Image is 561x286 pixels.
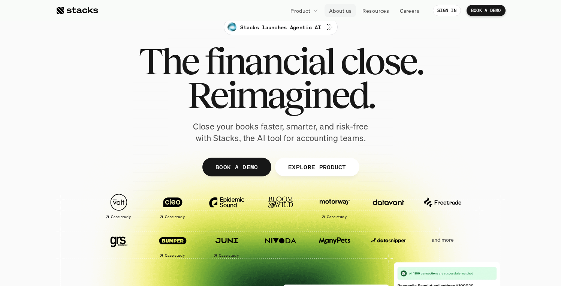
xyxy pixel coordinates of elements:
a: Case study [203,228,250,261]
span: The [139,44,198,78]
a: Resources [358,4,393,17]
a: Case study [311,190,358,223]
h2: Case study [219,253,239,258]
h2: Case study [165,215,185,219]
a: SIGN IN [433,5,461,16]
a: BOOK A DEMO [202,158,271,176]
a: Case study [150,190,196,223]
a: Stacks launches Agentic AI [224,19,337,35]
p: SIGN IN [437,8,456,13]
span: financial [205,44,334,78]
h2: Case study [165,253,185,258]
a: BOOK A DEMO [467,5,506,16]
p: BOOK A DEMO [215,161,258,172]
a: Case study [150,228,196,261]
a: Case study [96,190,142,223]
a: Privacy Policy [88,174,121,179]
a: Careers [395,4,424,17]
p: Stacks launches Agentic AI [240,23,321,31]
p: Product [290,7,310,15]
p: About us [329,7,352,15]
span: Reimagined. [187,78,374,112]
p: and more [419,237,466,243]
h2: Case study [327,215,347,219]
span: close. [340,44,423,78]
p: BOOK A DEMO [471,8,501,13]
p: Careers [400,7,419,15]
a: About us [325,4,356,17]
p: Resources [362,7,389,15]
h2: Case study [111,215,131,219]
p: EXPLORE PRODUCT [288,161,346,172]
a: EXPLORE PRODUCT [275,158,359,176]
p: Close your books faster, smarter, and risk-free with Stacks, the AI tool for accounting teams. [187,121,374,144]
